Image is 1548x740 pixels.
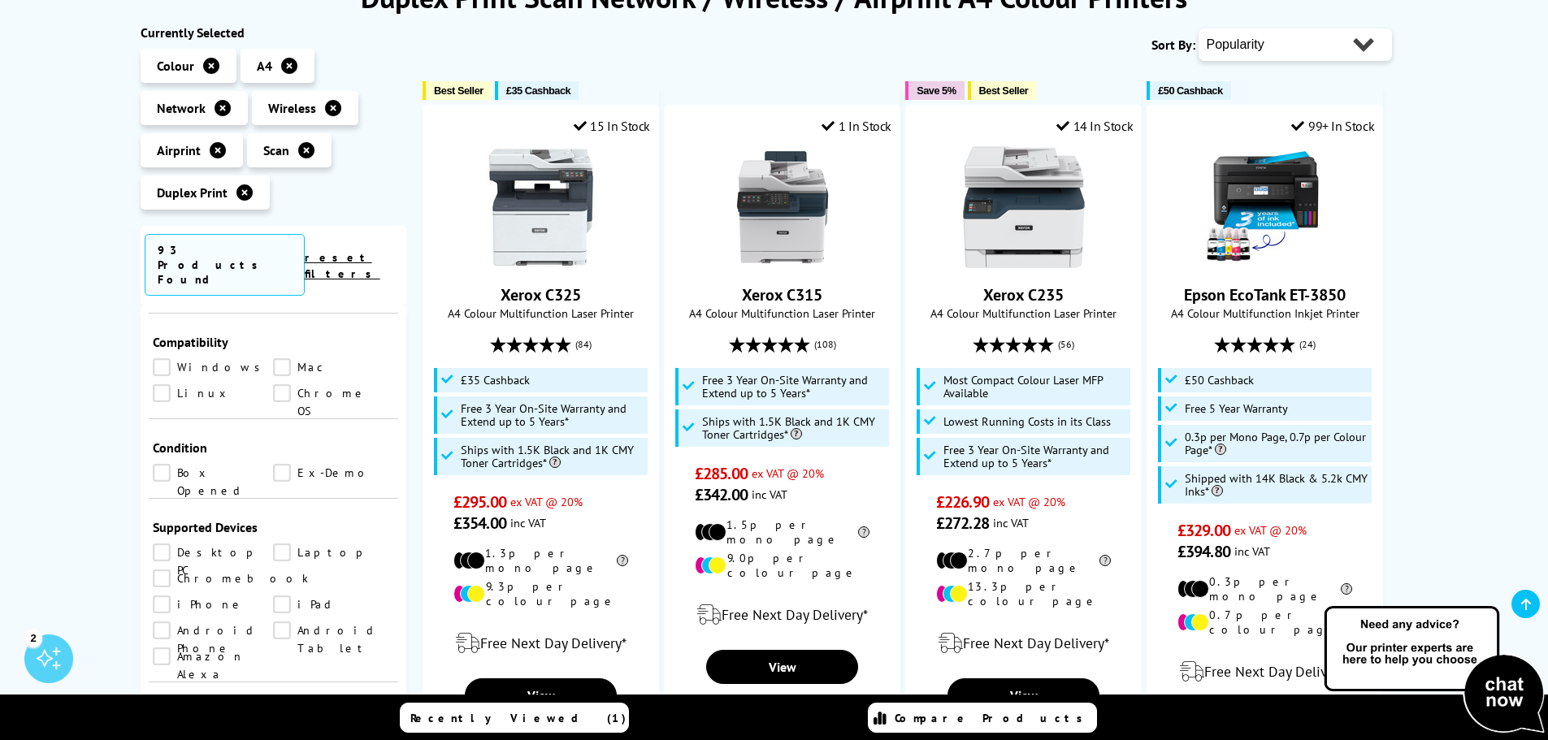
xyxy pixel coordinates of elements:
span: (24) [1299,329,1316,360]
span: ex VAT @ 20% [1234,522,1307,538]
span: Free 5 Year Warranty [1185,402,1288,415]
span: Lowest Running Costs in its Class [943,415,1111,428]
span: Condition [153,439,395,456]
span: Airprint [157,142,201,158]
span: A4 Colour Multifunction Laser Printer [673,305,891,321]
span: inc VAT [1234,543,1270,559]
a: Windows [153,358,274,376]
img: Epson EcoTank ET-3850 [1204,146,1326,268]
a: Epson EcoTank ET-3850 [1184,284,1346,305]
button: Best Seller [423,81,492,100]
span: Most Compact Colour Laser MFP Available [943,374,1127,400]
span: inc VAT [993,515,1029,530]
span: Recently Viewed (1) [410,711,627,725]
span: ex VAT @ 20% [752,465,824,481]
li: 1.3p per mono page [453,546,628,575]
span: Network [157,100,206,116]
span: £272.28 [936,513,989,534]
li: 9.0p per colour page [695,551,869,580]
a: Android Tablet [273,621,394,639]
a: Xerox C315 [722,255,843,271]
a: Linux [153,384,274,402]
span: Free 3 Year On-Site Warranty and Extend up to 5 Years* [702,374,886,400]
span: Compare Products [895,711,1091,725]
button: £35 Cashback [495,81,579,100]
span: (108) [814,329,836,360]
button: Save 5% [905,81,964,100]
span: £354.00 [453,513,506,534]
span: Wireless [268,100,316,116]
a: Amazon Alexa [153,647,274,665]
a: Chromebook [153,569,309,587]
a: Xerox C315 [742,284,822,305]
a: Recently Viewed (1) [400,703,629,733]
span: (84) [575,329,592,360]
a: Box Opened [153,464,274,482]
button: Best Seller [968,81,1037,100]
span: £226.90 [936,491,989,513]
span: A4 [257,58,272,74]
img: Xerox C325 [480,146,602,268]
span: £342.00 [695,484,748,505]
a: Compare Products [868,703,1097,733]
span: Save 5% [917,84,956,97]
span: Supported Devices [153,519,395,535]
span: inc VAT [510,515,546,530]
span: £295.00 [453,491,506,513]
button: £50 Cashback [1147,81,1230,100]
span: 0.3p per Mono Page, 0.7p per Colour Page* [1185,431,1368,457]
span: Colour [157,58,194,74]
a: View [465,678,616,712]
span: Free 3 Year On-Site Warranty and Extend up to 5 Years* [943,444,1127,470]
span: A4 Colour Multifunction Inkjet Printer [1156,305,1374,321]
li: 13.3p per colour page [936,579,1111,608]
li: 2.7p per mono page [936,546,1111,575]
div: Currently Selected [141,24,407,41]
a: Mac [273,358,394,376]
span: Scan [263,142,289,158]
div: 14 In Stock [1056,118,1133,134]
a: View [706,650,857,684]
span: £285.00 [695,463,748,484]
a: Xerox C325 [501,284,581,305]
li: 0.7p per colour page [1177,608,1352,637]
div: modal_delivery [1156,649,1374,695]
span: Duplex Print [157,184,228,201]
span: £35 Cashback [506,84,570,97]
a: View [947,678,1099,712]
span: inc VAT [752,487,787,502]
a: Xerox C235 [963,255,1085,271]
span: A4 Colour Multifunction Laser Printer [431,305,650,321]
div: 99+ In Stock [1291,118,1374,134]
li: 0.3p per mono page [1177,574,1352,604]
span: 93 Products Found [145,234,305,296]
div: modal_delivery [673,592,891,638]
span: Best Seller [979,84,1029,97]
li: 1.5p per mono page [695,517,869,547]
span: Best Seller [434,84,483,97]
a: Laptop [273,543,394,561]
a: Xerox C325 [480,255,602,271]
a: Ex-Demo [273,464,394,482]
div: modal_delivery [914,621,1133,666]
span: £50 Cashback [1185,374,1254,387]
span: £50 Cashback [1158,84,1222,97]
div: modal_delivery [431,621,650,666]
img: Open Live Chat window [1320,604,1548,737]
a: reset filters [305,250,380,281]
span: Ships with 1.5K Black and 1K CMY Toner Cartridges* [461,444,644,470]
img: Xerox C235 [963,146,1085,268]
a: Chrome OS [273,384,394,402]
span: A4 Colour Multifunction Laser Printer [914,305,1133,321]
li: 9.3p per colour page [453,579,628,608]
span: Ships with 1.5K Black and 1K CMY Toner Cartridges* [702,415,886,441]
span: ex VAT @ 20% [510,494,583,509]
span: £394.80 [1177,541,1230,562]
a: iPhone [153,595,274,613]
div: 1 In Stock [822,118,891,134]
a: iPad [273,595,394,613]
span: ex VAT @ 20% [993,494,1065,509]
div: 2 [24,629,42,647]
span: Shipped with 14K Black & 5.2k CMY Inks* [1185,472,1368,498]
span: £35 Cashback [461,374,530,387]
